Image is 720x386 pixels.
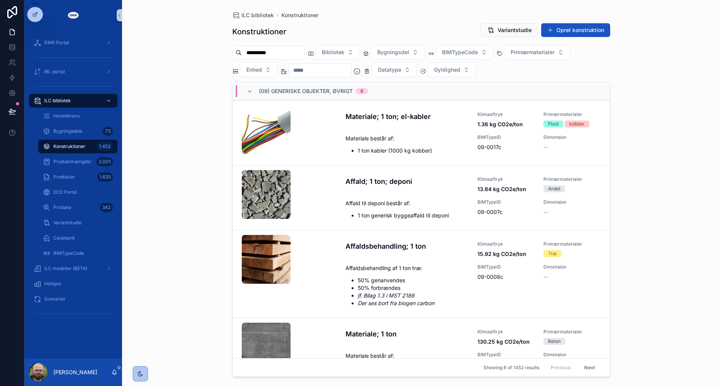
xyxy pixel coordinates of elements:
span: Hovedmenu [53,113,80,119]
span: Enhed [246,66,262,74]
a: Hotspot [29,277,117,291]
li: 1 ton generisk byggeaffald til deponi [358,212,469,219]
a: BIMTypeCode [38,246,117,260]
span: Produkter [53,174,75,180]
a: Hovedmenu [38,109,117,123]
span: Klimaaftryk [477,111,534,117]
span: ECO Portal [53,189,77,195]
button: Select Button [315,45,360,60]
span: Klimaaftryk [477,241,534,247]
button: Select Button [504,45,570,60]
button: Opret konstruktion [541,23,610,37]
span: 09-0008c [477,273,534,281]
span: Dimension [543,134,600,140]
div: Plast [548,121,559,127]
button: Next [579,362,600,373]
a: Variantstudie [38,216,117,230]
span: -- [543,143,548,151]
span: BIMTypeID [477,264,534,270]
button: Select Button [240,63,278,77]
div: 342 [100,203,113,212]
p: Materiale består af: [346,352,469,360]
em: jf. Bilag 1.3 i MST 2186 [358,292,415,299]
span: iLC bibliotek [241,11,274,19]
a: DMR Portal [29,36,117,50]
span: Variantstudie [53,220,82,226]
span: Variantstudie [498,26,532,34]
button: Select Button [371,63,417,77]
li: 1 ton kabler (1000 kg kobber) [358,147,469,154]
span: DMR Portal [44,40,69,46]
a: iLC bibliotek [232,11,274,19]
span: Hotspot [44,281,61,287]
span: -- [543,273,548,281]
span: BIMTypeID [477,134,534,140]
div: 1.633 [97,172,113,182]
div: beton.jpg [242,323,291,372]
span: Primærmaterialer [543,176,600,182]
h4: Affald; 1 ton; deponi [346,176,469,187]
span: Klimaaftryk [477,176,534,182]
span: Prisdata [53,204,71,211]
span: -- [543,208,548,216]
a: Materiale; 1 ton; el-kablerKlimaaftryk1.36 kg CO2e/tonPrimærmaterialerPlastkobberMateriale består... [233,100,610,165]
span: Primærmaterialer [511,48,554,56]
div: strammere-krav-til-kabler-paa-vej.jpeg [242,105,291,154]
h4: Materiale; 1 ton [346,329,469,339]
span: 09-0007c [477,208,534,216]
h1: Konstruktioner [232,26,286,37]
div: 73 [103,127,113,136]
a: Konstruktioner [281,11,318,19]
div: tagplader-af-asbest-og-eternit-knuste-1.jpg [242,170,291,219]
button: Variantstudie [481,23,538,37]
p: [PERSON_NAME] [53,368,97,376]
span: BIMTypeID [477,199,534,205]
span: Klimaaftryk [477,329,534,335]
h4: Affaldsbehandling; 1 ton [346,241,469,251]
span: iLC modeller (BETA) [44,265,87,272]
em: Der ses bort fra biogen carbon [358,300,434,306]
span: Dimension [543,199,600,205]
span: Bygningsdele [53,128,82,134]
span: (09) Generiske objekter, øvrigt [259,87,353,95]
a: ECO Portal [38,185,117,199]
strong: 130.25 kg CO2e/ton [477,338,530,345]
li: 50% forbrændes [358,284,469,292]
span: Casebank [53,235,75,241]
a: iLC bibliotek [29,94,117,108]
a: Produkter1.633 [38,170,117,184]
h4: Materiale; 1 ton; el-kabler [346,111,469,122]
span: Primærmaterialer [543,329,600,335]
a: iBL portal [29,65,117,79]
span: BIMTypeCode [442,48,478,56]
span: Gyldighed [434,66,460,74]
div: scrollable content [24,31,122,330]
p: Affaldsbehandling af 1 ton træ: [346,264,469,272]
span: iBL portal [44,69,65,75]
strong: 1.36 kg CO2e/ton [477,121,523,127]
a: Materiale; 1 tonKlimaaftryk130.25 kg CO2e/tonPrimærmaterialerBetonMateriale består af:1 ton beton... [233,318,610,383]
button: Select Button [371,45,425,60]
strong: 15.92 kg CO2e/ton [477,251,526,257]
button: Select Button [436,45,493,60]
a: Affald; 1 ton; deponiKlimaaftryk13.64 kg CO2e/tonPrimærmaterialerAndetAffald til deponi består af... [233,165,610,230]
li: 50% genanvendes [358,277,469,284]
a: Prisdata342 [38,201,117,214]
div: Andet [548,185,561,192]
span: 09-0017c [477,143,534,151]
span: Scenarier [44,296,66,302]
span: Showing 8 of 1452 results [484,365,539,371]
span: BIMTypeCode [53,250,84,256]
button: Select Button [427,63,476,77]
span: Dimension [543,352,600,358]
div: 2.001 [96,157,113,166]
span: Primærmaterialer [543,241,600,247]
span: Konstruktioner [53,143,85,150]
span: Dimension [543,264,600,270]
a: Casebank [38,231,117,245]
a: Konstruktioner1.452 [38,140,117,153]
a: iLC modeller (BETA) [29,262,117,275]
span: Datatype [378,66,401,74]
